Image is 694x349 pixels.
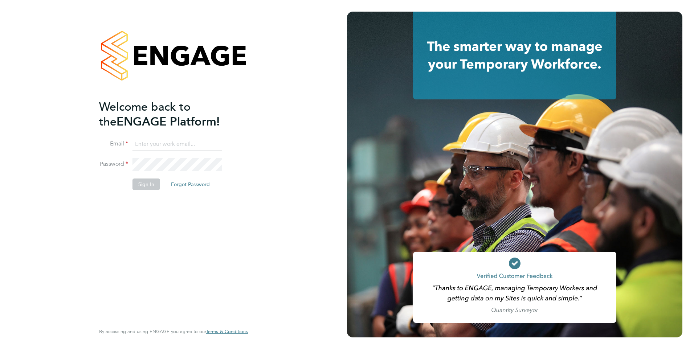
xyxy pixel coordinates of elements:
button: Forgot Password [165,178,216,190]
span: By accessing and using ENGAGE you agree to our [99,328,248,334]
button: Sign In [132,178,160,190]
span: Terms & Conditions [206,328,248,334]
input: Enter your work email... [132,138,222,151]
label: Password [99,160,128,168]
label: Email [99,140,128,148]
a: Terms & Conditions [206,329,248,334]
h2: ENGAGE Platform! [99,99,241,129]
span: Welcome back to the [99,100,191,129]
